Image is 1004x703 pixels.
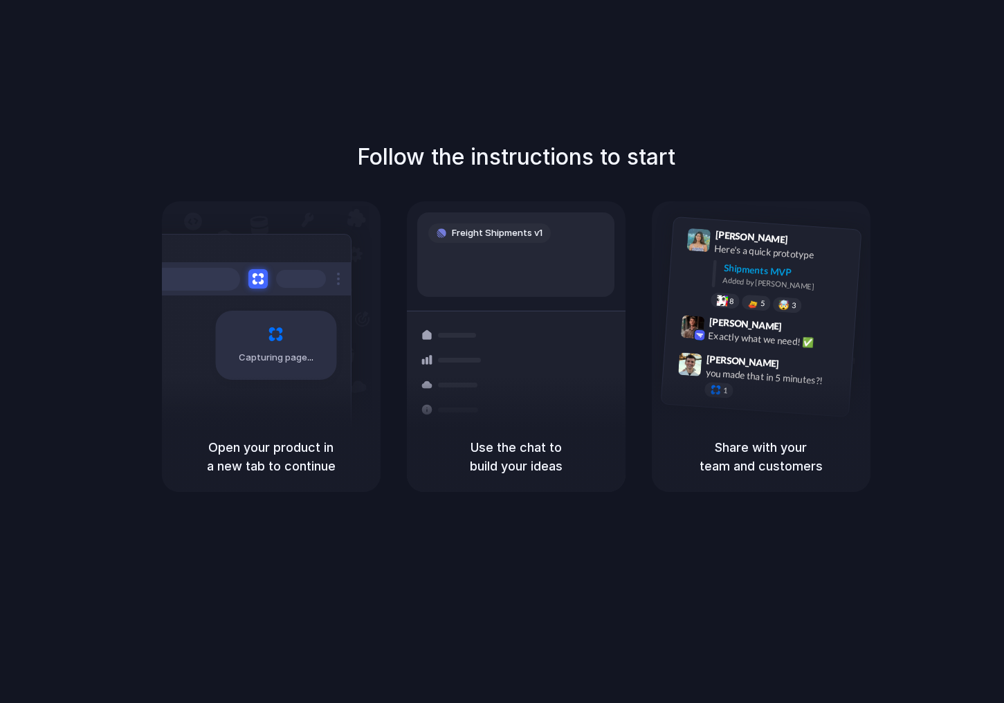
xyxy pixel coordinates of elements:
span: [PERSON_NAME] [706,351,779,372]
span: 8 [729,298,733,305]
span: 9:41 AM [792,234,820,250]
span: 3 [791,302,796,309]
h5: Open your product in a new tab to continue [179,438,364,475]
h5: Share with your team and customers [668,438,854,475]
div: Shipments MVP [723,261,851,284]
span: 5 [760,300,765,307]
div: you made that in 5 minutes?! [705,365,843,389]
div: Here's a quick prototype [713,241,852,265]
span: [PERSON_NAME] [709,314,782,334]
span: Freight Shipments v1 [452,226,542,240]
span: 1 [722,387,727,394]
span: 9:47 AM [783,358,812,374]
span: Capturing page [239,351,316,365]
h5: Use the chat to build your ideas [423,438,609,475]
span: [PERSON_NAME] [715,227,788,247]
span: 9:42 AM [785,321,814,338]
div: Added by [PERSON_NAME] [722,275,850,295]
div: Exactly what we need! ✅ [708,329,846,352]
h1: Follow the instructions to start [357,140,675,174]
div: 🤯 [778,300,789,310]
